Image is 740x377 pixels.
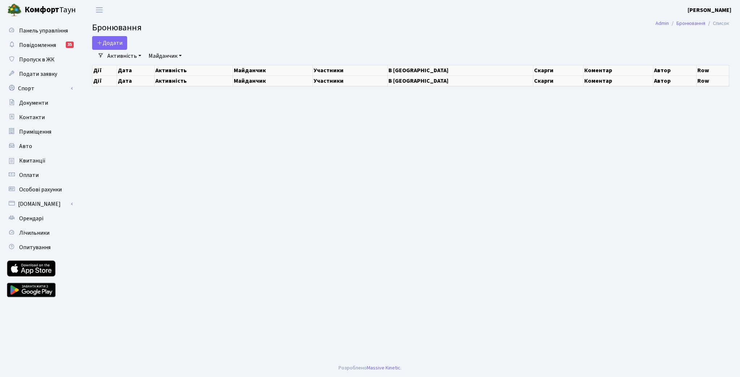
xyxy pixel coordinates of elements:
div: 35 [66,42,74,48]
li: Список [705,19,729,27]
a: Авто [4,139,76,153]
th: Участники [313,65,388,75]
span: Документи [19,99,48,107]
a: Квитанції [4,153,76,168]
span: Приміщення [19,128,51,136]
th: Майданчик [233,65,313,75]
th: Активність [154,75,233,86]
img: logo.png [7,3,22,17]
th: Row [697,65,729,75]
span: Панель управління [19,27,68,35]
a: Приміщення [4,125,76,139]
a: Активність [104,50,144,62]
th: Row [697,75,729,86]
th: Дата [117,65,155,75]
span: Таун [25,4,76,16]
span: Лічильники [19,229,50,237]
span: Оплати [19,171,39,179]
th: Майданчик [233,75,313,86]
a: Massive Kinetic [367,364,400,372]
span: Орендарі [19,214,43,222]
button: Переключити навігацію [90,4,108,16]
a: Документи [4,96,76,110]
b: Комфорт [25,4,59,16]
a: Орендарі [4,211,76,226]
a: Особові рахунки [4,182,76,197]
span: Контакти [19,113,45,121]
th: Участники [313,75,388,86]
span: Квитанції [19,157,46,165]
th: Дії [92,65,117,75]
a: Опитування [4,240,76,255]
a: Майданчик [146,50,185,62]
th: Дії [92,75,117,86]
a: Пропуск в ЖК [4,52,76,67]
nav: breadcrumb [645,16,740,31]
a: Бронювання [676,19,705,27]
th: Активність [154,65,233,75]
span: Повідомлення [19,41,56,49]
th: В [GEOGRAPHIC_DATA] [388,75,533,86]
a: [PERSON_NAME] [688,6,731,14]
button: Додати [92,36,127,50]
th: Автор [653,65,697,75]
span: Подати заявку [19,70,57,78]
span: Бронювання [92,21,142,34]
span: Пропуск в ЖК [19,56,55,64]
span: Опитування [19,243,51,251]
div: Розроблено . [339,364,401,372]
a: Контакти [4,110,76,125]
th: Дата [117,75,155,86]
a: Оплати [4,168,76,182]
a: Admin [655,19,669,27]
a: Повідомлення35 [4,38,76,52]
a: Панель управління [4,23,76,38]
span: Авто [19,142,32,150]
a: Лічильники [4,226,76,240]
th: Коментар [584,65,653,75]
a: [DOMAIN_NAME] [4,197,76,211]
a: Спорт [4,81,76,96]
a: Подати заявку [4,67,76,81]
th: Скарги [533,65,584,75]
th: В [GEOGRAPHIC_DATA] [388,65,533,75]
th: Автор [653,75,697,86]
span: Особові рахунки [19,186,62,194]
th: Коментар [584,75,653,86]
th: Скарги [533,75,584,86]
